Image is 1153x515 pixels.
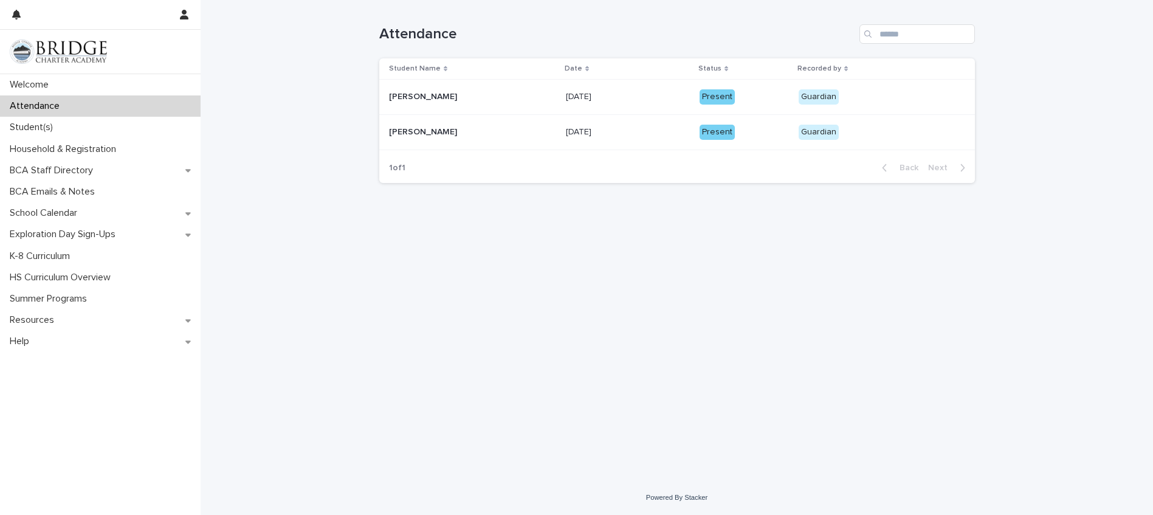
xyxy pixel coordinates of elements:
[566,125,594,137] p: [DATE]
[5,122,63,133] p: Student(s)
[799,125,839,140] div: Guardian
[5,186,105,198] p: BCA Emails & Notes
[5,336,39,347] p: Help
[379,26,855,43] h1: Attendance
[797,62,841,75] p: Recorded by
[5,229,125,240] p: Exploration Day Sign-Ups
[5,293,97,305] p: Summer Programs
[872,162,923,173] button: Back
[799,89,839,105] div: Guardian
[5,165,103,176] p: BCA Staff Directory
[5,251,80,262] p: K-8 Curriculum
[379,80,975,115] tr: [PERSON_NAME][PERSON_NAME] [DATE][DATE] PresentGuardian
[379,115,975,150] tr: [PERSON_NAME][PERSON_NAME] [DATE][DATE] PresentGuardian
[5,207,87,219] p: School Calendar
[5,79,58,91] p: Welcome
[566,89,594,102] p: [DATE]
[10,40,107,64] img: V1C1m3IdTEidaUdm9Hs0
[5,314,64,326] p: Resources
[698,62,721,75] p: Status
[389,125,459,137] p: [PERSON_NAME]
[565,62,582,75] p: Date
[5,143,126,155] p: Household & Registration
[928,164,955,172] span: Next
[5,272,120,283] p: HS Curriculum Overview
[892,164,918,172] span: Back
[923,162,975,173] button: Next
[646,494,707,501] a: Powered By Stacker
[700,89,735,105] div: Present
[859,24,975,44] input: Search
[389,62,441,75] p: Student Name
[379,153,415,183] p: 1 of 1
[700,125,735,140] div: Present
[389,89,459,102] p: [PERSON_NAME]
[5,100,69,112] p: Attendance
